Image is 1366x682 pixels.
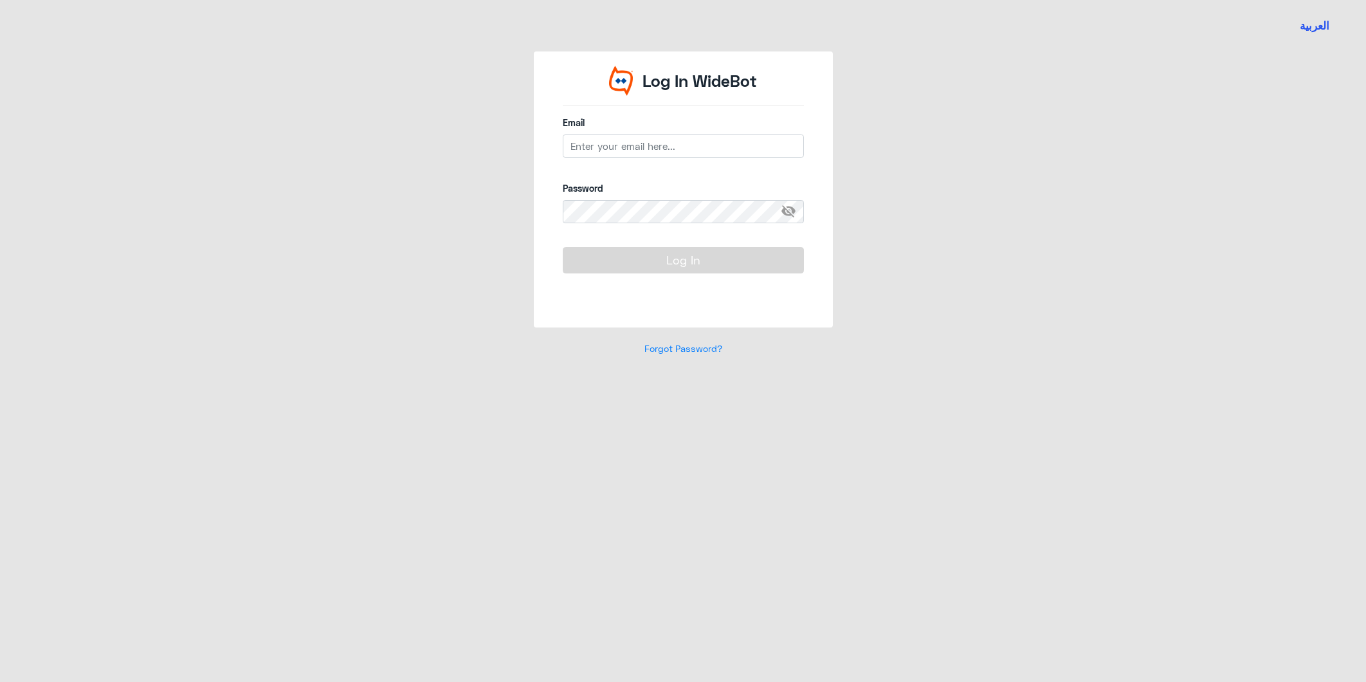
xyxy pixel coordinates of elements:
p: Log In WideBot [642,69,757,93]
a: Switch language [1292,10,1337,42]
label: Password [563,181,804,195]
button: العربية [1300,18,1329,34]
a: Forgot Password? [644,343,722,354]
img: Widebot Logo [609,66,633,96]
input: Enter your email here... [563,134,804,158]
label: Email [563,116,804,129]
span: visibility_off [781,200,804,223]
button: Log In [563,247,804,273]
